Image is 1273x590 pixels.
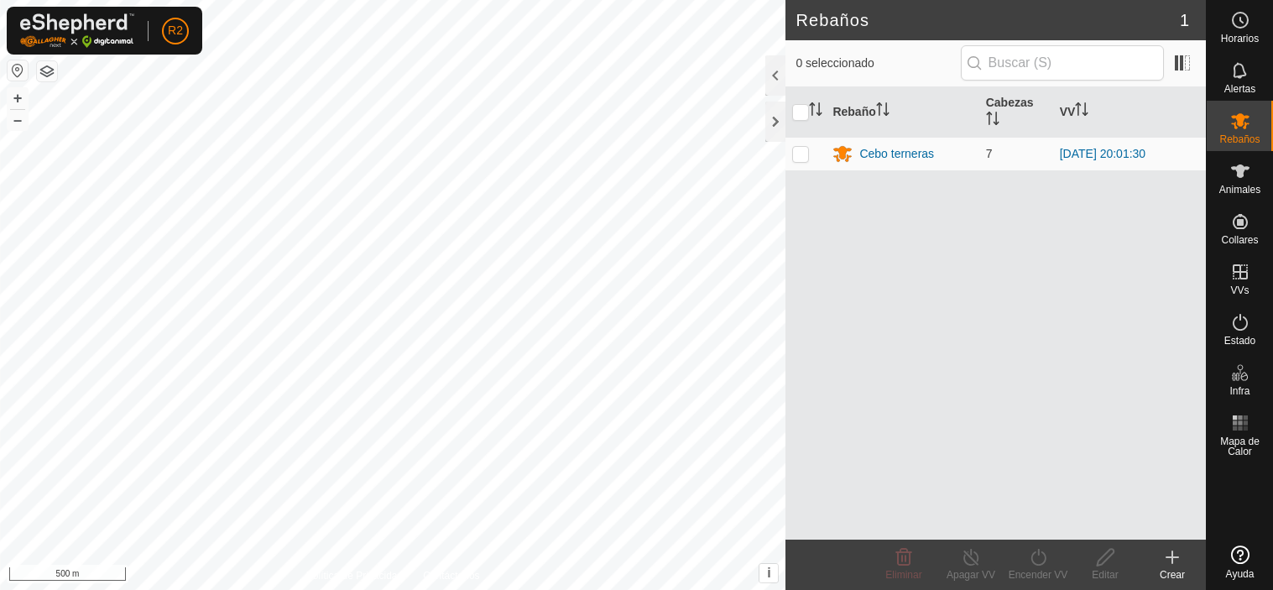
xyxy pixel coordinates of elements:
p-sorticon: Activar para ordenar [1075,105,1088,118]
button: + [8,88,28,108]
div: Encender VV [1004,567,1072,582]
h2: Rebaños [796,10,1179,30]
span: Ayuda [1226,569,1255,579]
a: Política de Privacidad [306,568,403,583]
th: VV [1053,87,1206,138]
p-sorticon: Activar para ordenar [986,114,999,128]
span: R2 [168,22,183,39]
button: Restablecer Mapa [8,60,28,81]
span: 0 seleccionado [796,55,960,72]
p-sorticon: Activar para ordenar [809,105,822,118]
span: Collares [1221,235,1258,245]
button: – [8,110,28,130]
span: Horarios [1221,34,1259,44]
th: Rebaño [826,87,978,138]
span: 7 [986,147,993,160]
span: Eliminar [885,569,921,581]
a: [DATE] 20:01:30 [1060,147,1145,160]
span: Infra [1229,386,1250,396]
div: Editar [1072,567,1139,582]
a: Contáctenos [423,568,479,583]
div: Apagar VV [937,567,1004,582]
button: Capas del Mapa [37,61,57,81]
span: Estado [1224,336,1255,346]
span: Rebaños [1219,134,1260,144]
div: Cebo terneras [859,145,934,163]
img: Logo Gallagher [20,13,134,48]
p-sorticon: Activar para ordenar [876,105,890,118]
a: Ayuda [1207,539,1273,586]
span: i [767,566,770,580]
span: VVs [1230,285,1249,295]
th: Cabezas [979,87,1053,138]
span: Animales [1219,185,1260,195]
button: i [759,564,778,582]
span: Alertas [1224,84,1255,94]
input: Buscar (S) [961,45,1164,81]
div: Crear [1139,567,1206,582]
span: 1 [1180,8,1189,33]
span: Mapa de Calor [1211,436,1269,457]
